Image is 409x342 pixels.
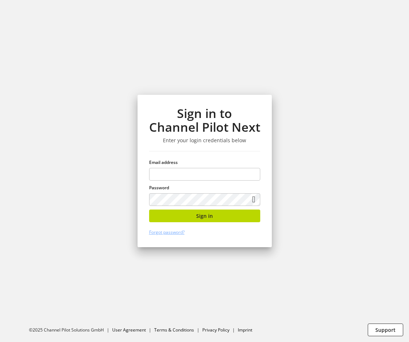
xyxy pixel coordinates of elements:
[196,212,213,220] span: Sign in
[154,327,194,333] a: Terms & Conditions
[149,210,260,222] button: Sign in
[149,159,178,165] span: Email address
[149,185,169,191] span: Password
[112,327,146,333] a: User Agreement
[149,106,260,134] h1: Sign in to Channel Pilot Next
[29,327,112,333] li: ©2025 Channel Pilot Solutions GmbH
[238,327,252,333] a: Imprint
[149,137,260,144] h3: Enter your login credentials below
[202,327,229,333] a: Privacy Policy
[368,324,403,336] button: Support
[248,170,256,179] keeper-lock: Open Keeper Popup
[375,326,396,334] span: Support
[149,229,185,235] a: Forgot password?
